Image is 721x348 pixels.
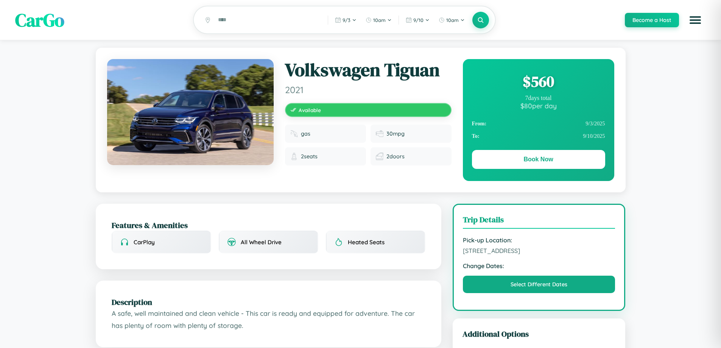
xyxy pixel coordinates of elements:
[463,214,615,229] h3: Trip Details
[285,59,452,81] h1: Volkswagen Tiguan
[386,130,405,137] span: 30 mpg
[472,117,605,130] div: 9 / 3 / 2025
[386,153,405,160] span: 2 doors
[472,95,605,101] div: 7 days total
[463,247,615,254] span: [STREET_ADDRESS]
[348,239,385,246] span: Heated Seats
[134,239,155,246] span: CarPlay
[241,239,282,246] span: All Wheel Drive
[376,153,383,160] img: Doors
[685,9,706,31] button: Open menu
[472,101,605,110] div: $ 80 per day
[112,307,425,331] p: A safe, well maintained and clean vehicle - This car is ready and equipped for adventure. The car...
[376,130,383,137] img: Fuel efficiency
[472,133,480,139] strong: To:
[301,130,310,137] span: gas
[463,276,615,293] button: Select Different Dates
[343,17,350,23] span: 9 / 3
[362,14,396,26] button: 10am
[472,150,605,169] button: Book Now
[462,328,616,339] h3: Additional Options
[373,17,386,23] span: 10am
[285,84,452,95] span: 2021
[446,17,459,23] span: 10am
[331,14,360,26] button: 9/3
[472,130,605,142] div: 9 / 10 / 2025
[112,297,425,307] h2: Description
[402,14,433,26] button: 9/10
[15,8,64,33] span: CarGo
[472,71,605,92] div: $ 560
[463,236,615,244] strong: Pick-up Location:
[112,220,425,231] h2: Features & Amenities
[625,13,679,27] button: Become a Host
[463,262,615,270] strong: Change Dates:
[299,107,321,113] span: Available
[472,120,487,127] strong: From:
[435,14,469,26] button: 10am
[107,59,274,165] img: Volkswagen Tiguan 2021
[301,153,318,160] span: 2 seats
[290,153,298,160] img: Seats
[290,130,298,137] img: Fuel type
[413,17,424,23] span: 9 / 10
